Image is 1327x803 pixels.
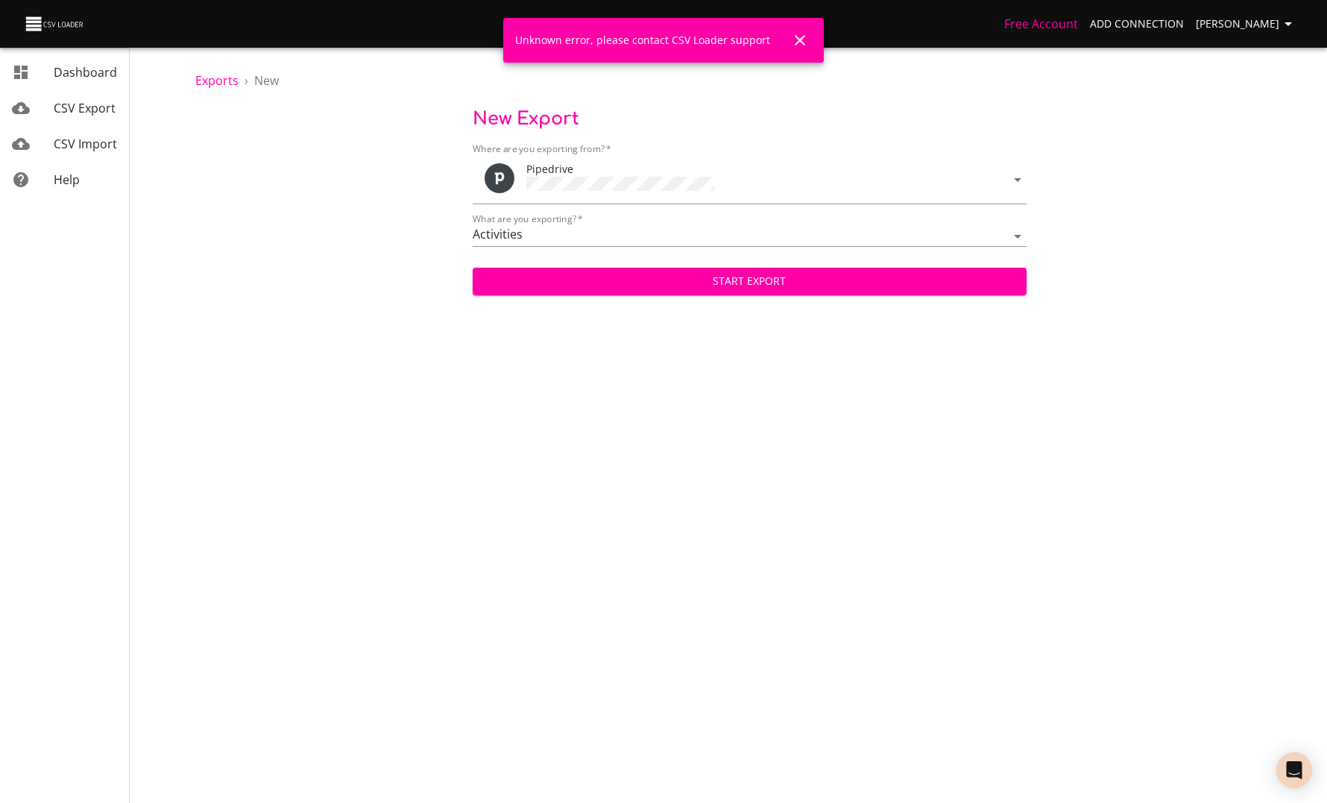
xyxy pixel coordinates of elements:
span: Start Export [485,272,1015,291]
span: New [254,72,279,89]
span: CSV Import [54,136,117,152]
button: Start Export [473,268,1027,295]
a: Exports [195,72,239,89]
div: Open Intercom Messenger [1276,752,1312,788]
span: New Export [473,109,579,129]
li: › [245,72,248,89]
span: Add Connection [1090,15,1184,34]
div: Tool [485,163,514,193]
button: Close [782,22,818,58]
button: [PERSON_NAME] [1190,10,1303,38]
img: CSV Loader [24,13,86,34]
a: Unknown error, please contact CSV Loader support [515,33,770,47]
span: Help [54,171,80,188]
div: ToolPipedrive [473,155,1027,204]
a: Add Connection [1084,10,1190,38]
a: Free Account [1004,16,1078,32]
span: CSV Export [54,100,116,116]
span: Pipedrive [526,162,573,176]
span: Dashboard [54,64,117,81]
span: [PERSON_NAME] [1196,15,1297,34]
label: Where are you exporting from? [473,145,611,154]
img: Pipedrive [485,163,514,193]
label: What are you exporting? [473,215,583,224]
